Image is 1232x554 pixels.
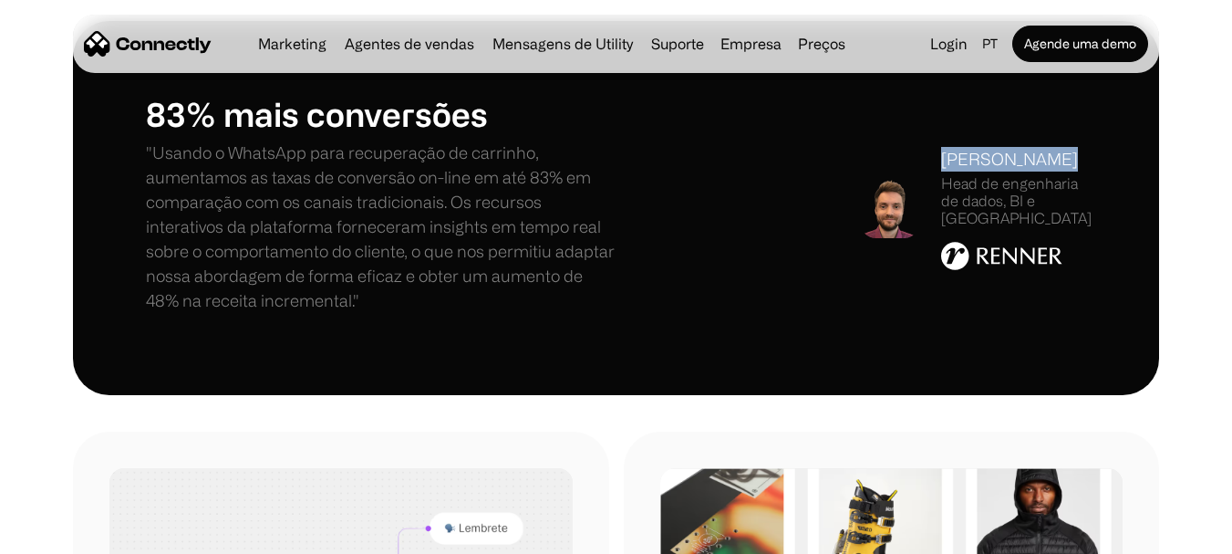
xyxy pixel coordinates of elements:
div: pt [982,31,998,57]
a: Suporte [644,37,711,51]
h1: 83% mais conversões [146,94,616,133]
ul: Language list [36,522,109,548]
a: Preços [791,37,853,51]
p: "Usando o WhatsApp para recuperação de carrinho, aumentamos as taxas de conversão on-line em até ... [146,141,616,313]
a: Login [923,31,975,57]
div: Empresa [720,31,782,57]
aside: Language selected: Português (Brasil) [18,520,109,548]
a: Agende uma demo [1012,26,1148,62]
div: pt [975,31,1009,57]
a: Mensagens de Utility [485,37,640,51]
div: [PERSON_NAME] [941,147,1092,172]
a: Marketing [251,37,334,51]
a: home [84,30,212,57]
div: Empresa [715,31,787,57]
a: Agentes de vendas [337,37,481,51]
div: Head de engenharia de dados, BI e [GEOGRAPHIC_DATA] [941,175,1092,228]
